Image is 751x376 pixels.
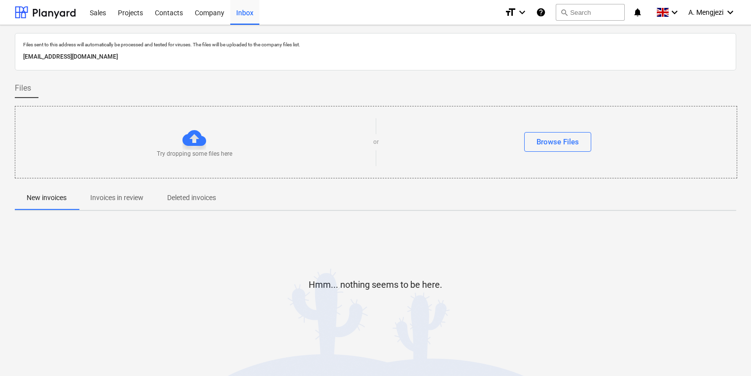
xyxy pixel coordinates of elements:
i: keyboard_arrow_down [724,6,736,18]
div: Try dropping some files hereorBrowse Files [15,106,737,178]
button: Search [556,4,625,21]
p: Invoices in review [90,193,143,203]
iframe: Chat Widget [702,329,751,376]
span: Files [15,82,31,94]
span: search [560,8,568,16]
p: [EMAIL_ADDRESS][DOMAIN_NAME] [23,52,728,62]
i: keyboard_arrow_down [669,6,680,18]
p: Deleted invoices [167,193,216,203]
p: Hmm... nothing seems to be here. [309,279,442,291]
button: Browse Files [524,132,591,152]
p: New invoices [27,193,67,203]
i: Knowledge base [536,6,546,18]
i: notifications [633,6,643,18]
span: A. Mengjezi [688,8,723,16]
div: Browse Files [536,136,579,148]
i: format_size [504,6,516,18]
p: Files sent to this address will automatically be processed and tested for viruses. The files will... [23,41,728,48]
p: Try dropping some files here [157,150,232,158]
p: or [373,138,379,146]
i: keyboard_arrow_down [516,6,528,18]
